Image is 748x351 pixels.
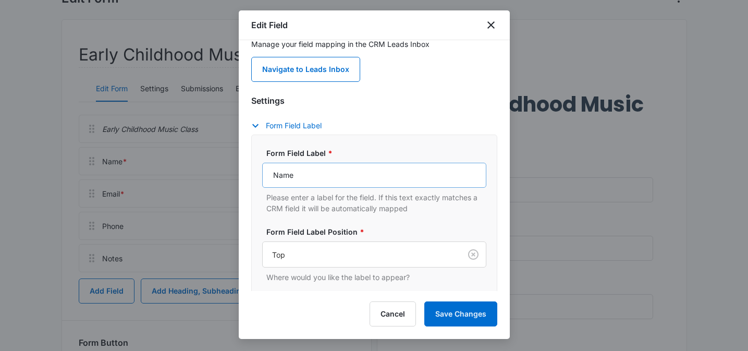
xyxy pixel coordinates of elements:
a: Navigate to Leads Inbox [251,57,360,82]
label: Form Field Label Position [266,226,491,237]
p: Manage your field mapping in the CRM Leads Inbox [251,39,497,50]
h3: Settings [251,94,497,107]
p: Please enter a label for the field. If this text exactly matches a CRM field it will be automatic... [266,192,486,214]
p: Where would you like the label to appear? [266,272,486,283]
button: Clear [465,246,482,263]
span: Submit [7,300,39,312]
label: Form Field Label [266,148,491,159]
h1: Edit Field [251,19,288,31]
button: Save Changes [424,301,497,326]
input: Form Field Label [262,163,486,188]
button: Form Field Label [251,119,332,132]
button: Cancel [370,301,416,326]
button: close [485,19,497,31]
iframe: reCAPTCHA [206,291,339,322]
